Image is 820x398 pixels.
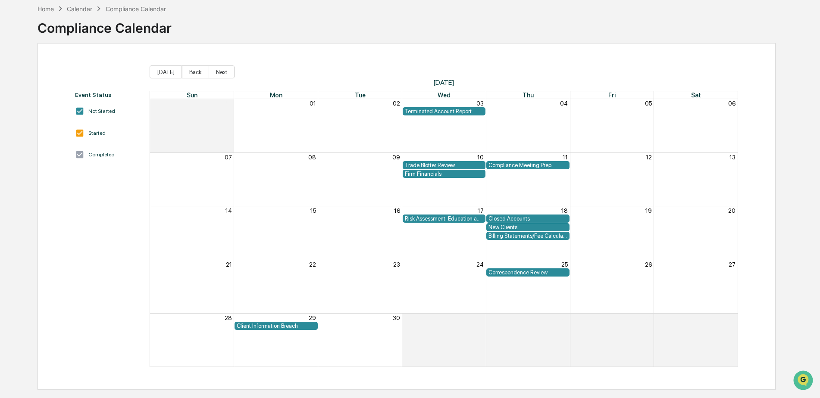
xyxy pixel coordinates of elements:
[67,5,92,12] div: Calendar
[393,100,400,107] button: 02
[394,207,400,214] button: 16
[608,91,616,99] span: Fri
[310,207,316,214] button: 15
[560,314,568,321] button: 02
[225,154,232,161] button: 07
[405,162,484,168] div: Trade Blotter Review
[38,13,172,36] div: Compliance Calendar
[405,108,484,115] div: Terminated Account Report
[691,91,701,99] span: Sat
[225,314,232,321] button: 28
[646,154,652,161] button: 12
[645,261,652,268] button: 26
[488,224,567,230] div: New Clients
[561,207,568,214] button: 18
[63,109,69,116] div: 🗄️
[88,108,115,114] div: Not Started
[59,105,110,121] a: 🗄️Attestations
[393,261,400,268] button: 23
[22,39,142,48] input: Clear
[308,154,316,161] button: 08
[309,261,316,268] button: 22
[150,78,738,87] span: [DATE]
[478,207,484,214] button: 17
[563,154,568,161] button: 11
[645,207,652,214] button: 19
[150,91,738,367] div: Month View
[477,154,484,161] button: 10
[561,261,568,268] button: 25
[393,314,400,321] button: 30
[182,65,209,78] button: Back
[488,215,567,222] div: Closed Accounts
[477,314,484,321] button: 01
[438,91,451,99] span: Wed
[309,314,316,321] button: 29
[17,125,54,134] span: Data Lookup
[106,5,166,12] div: Compliance Calendar
[476,261,484,268] button: 24
[728,207,735,214] button: 20
[5,105,59,121] a: 🖐️Preclearance
[86,146,104,152] span: Pylon
[17,109,56,117] span: Preclearance
[147,68,157,79] button: Start new chat
[61,146,104,152] a: Powered byPylon
[645,100,652,107] button: 05
[187,91,197,99] span: Sun
[237,323,316,329] div: Client Information Breach
[728,314,735,321] button: 04
[71,109,107,117] span: Attestations
[310,100,316,107] button: 01
[150,65,182,78] button: [DATE]
[645,314,652,321] button: 03
[729,154,735,161] button: 13
[9,18,157,32] p: How can we help?
[728,100,735,107] button: 06
[226,261,232,268] button: 21
[29,66,141,75] div: Start new chat
[9,66,24,81] img: 1746055101610-c473b297-6a78-478c-a979-82029cc54cd1
[226,100,232,107] button: 31
[225,207,232,214] button: 14
[5,121,58,137] a: 🔎Data Lookup
[488,162,567,168] div: Compliance Meeting Prep
[88,130,106,136] div: Started
[88,152,115,158] div: Completed
[476,100,484,107] button: 03
[729,261,735,268] button: 27
[29,75,109,81] div: We're available if you need us!
[9,126,16,133] div: 🔎
[75,91,141,98] div: Event Status
[9,109,16,116] div: 🖐️
[355,91,366,99] span: Tue
[488,269,567,276] div: Correspondence Review
[523,91,534,99] span: Thu
[209,65,235,78] button: Next
[488,233,567,239] div: Billing Statements/Fee Calculations Report
[38,5,54,12] div: Home
[405,171,484,177] div: Firm Financials
[792,370,816,393] iframe: Open customer support
[405,215,484,222] div: Risk Assessment: Education and Training
[392,154,400,161] button: 09
[560,100,568,107] button: 04
[270,91,282,99] span: Mon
